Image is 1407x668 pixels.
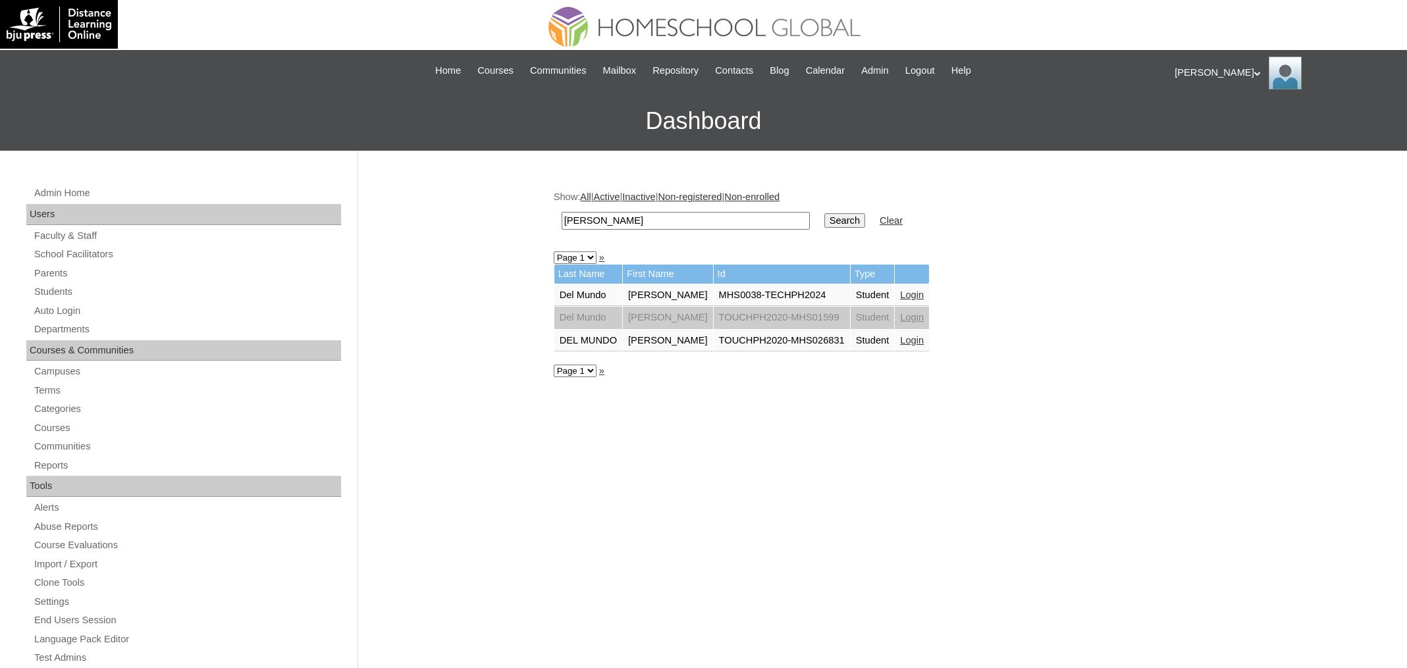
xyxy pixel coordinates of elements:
[33,265,341,282] a: Parents
[33,594,341,610] a: Settings
[26,476,341,497] div: Tools
[471,63,520,78] a: Courses
[523,63,593,78] a: Communities
[708,63,760,78] a: Contacts
[714,307,850,329] td: TOUCHPH2020-MHS01599
[554,330,622,352] td: DEL MUNDO
[554,265,622,284] td: Last Name
[33,650,341,666] a: Test Admins
[623,330,713,352] td: [PERSON_NAME]
[33,420,341,436] a: Courses
[599,365,604,376] a: »
[714,284,850,307] td: MHS0038-TECHPH2024
[1175,57,1394,90] div: [PERSON_NAME]
[900,335,924,346] a: Login
[33,575,341,591] a: Clone Tools
[900,290,924,300] a: Login
[724,192,780,202] a: Non-enrolled
[622,192,656,202] a: Inactive
[806,63,845,78] span: Calendar
[33,284,341,300] a: Students
[623,307,713,329] td: [PERSON_NAME]
[554,284,622,307] td: Del Mundo
[855,63,895,78] a: Admin
[714,265,850,284] td: Id
[599,252,604,263] a: »
[951,63,971,78] span: Help
[899,63,942,78] a: Logout
[646,63,705,78] a: Repository
[580,192,591,202] a: All
[33,631,341,648] a: Language Pack Editor
[33,537,341,553] a: Course Evaluations
[33,303,341,319] a: Auto Login
[603,63,637,78] span: Mailbox
[851,307,895,329] td: Student
[799,63,851,78] a: Calendar
[26,204,341,225] div: Users
[33,457,341,474] a: Reports
[33,382,341,399] a: Terms
[623,284,713,307] td: [PERSON_NAME]
[33,401,341,417] a: Categories
[652,63,699,78] span: Repository
[33,612,341,629] a: End Users Session
[435,63,461,78] span: Home
[33,321,341,338] a: Departments
[429,63,467,78] a: Home
[33,363,341,380] a: Campuses
[714,330,850,352] td: TOUCHPH2020-MHS026831
[900,312,924,322] a: Login
[945,63,978,78] a: Help
[851,330,895,352] td: Student
[554,307,622,329] td: Del Mundo
[33,438,341,455] a: Communities
[824,213,865,228] input: Search
[880,215,903,226] a: Clear
[593,192,620,202] a: Active
[33,519,341,535] a: Abuse Reports
[597,63,643,78] a: Mailbox
[7,91,1400,151] h3: Dashboard
[26,340,341,361] div: Courses & Communities
[1269,57,1302,90] img: Ariane Ebuen
[658,192,722,202] a: Non-registered
[715,63,753,78] span: Contacts
[623,265,713,284] td: First Name
[33,556,341,573] a: Import / Export
[33,500,341,516] a: Alerts
[851,284,895,307] td: Student
[33,246,341,263] a: School Facilitators
[763,63,795,78] a: Blog
[554,190,1206,237] div: Show: | | | |
[477,63,514,78] span: Courses
[33,228,341,244] a: Faculty & Staff
[7,7,111,42] img: logo-white.png
[851,265,895,284] td: Type
[861,63,889,78] span: Admin
[905,63,935,78] span: Logout
[562,212,810,230] input: Search
[33,185,341,201] a: Admin Home
[530,63,587,78] span: Communities
[770,63,789,78] span: Blog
